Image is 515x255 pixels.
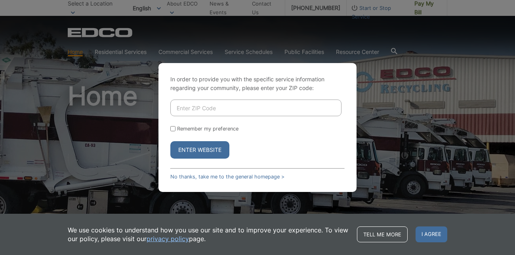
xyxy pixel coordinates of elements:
[147,234,189,243] a: privacy policy
[416,226,447,242] span: I agree
[170,100,341,116] input: Enter ZIP Code
[357,226,408,242] a: Tell me more
[170,141,229,159] button: Enter Website
[170,174,284,180] a: No thanks, take me to the general homepage >
[170,75,345,92] p: In order to provide you with the specific service information regarding your community, please en...
[177,126,238,132] label: Remember my preference
[68,226,349,243] p: We use cookies to understand how you use our site and to improve your experience. To view our pol...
